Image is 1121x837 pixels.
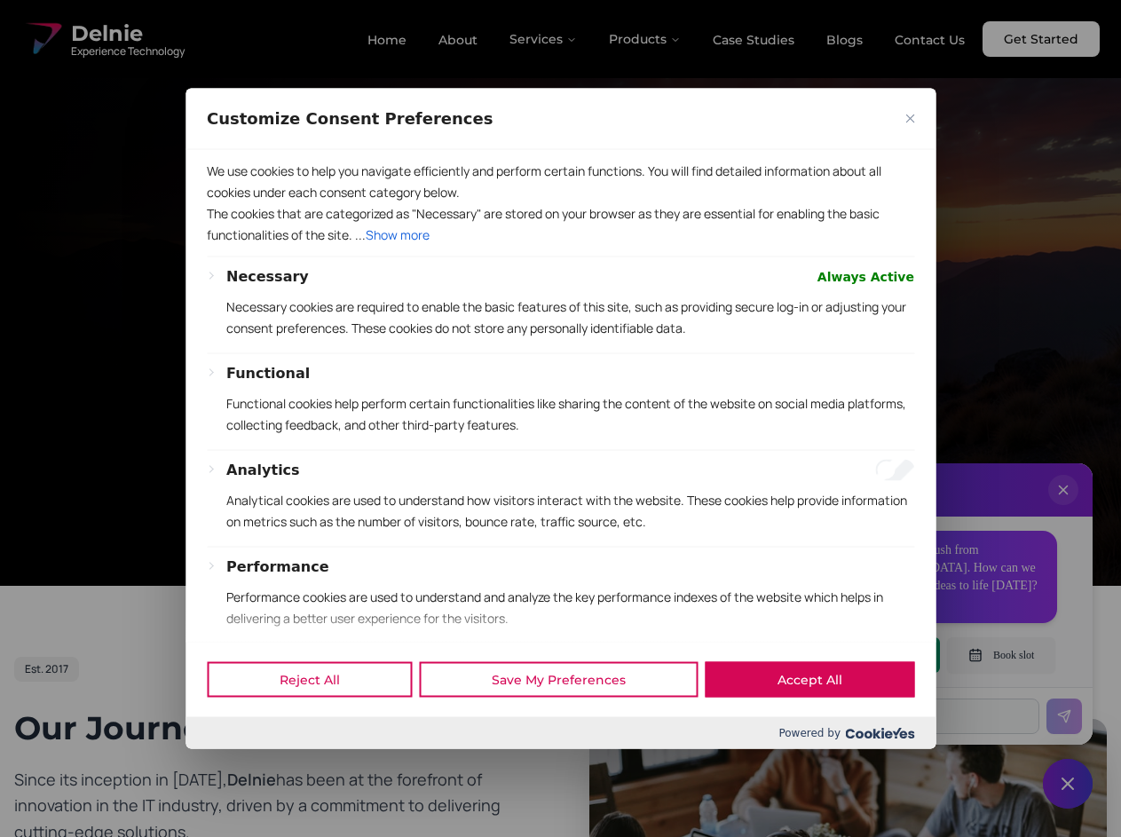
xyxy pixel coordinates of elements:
[186,717,935,749] div: Powered by
[226,392,914,435] p: Functional cookies help perform certain functionalities like sharing the content of the website o...
[875,459,914,480] input: Enable Analytics
[207,202,914,245] p: The cookies that are categorized as "Necessary" are stored on your browser as they are essential ...
[226,586,914,628] p: Performance cookies are used to understand and analyze the key performance indexes of the website...
[226,489,914,532] p: Analytical cookies are used to understand how visitors interact with the website. These cookies h...
[226,362,310,383] button: Functional
[207,662,412,698] button: Reject All
[905,114,914,122] img: Close
[419,662,698,698] button: Save My Preferences
[207,107,493,129] span: Customize Consent Preferences
[817,265,914,287] span: Always Active
[226,296,914,338] p: Necessary cookies are required to enable the basic features of this site, such as providing secur...
[226,265,309,287] button: Necessary
[226,556,329,577] button: Performance
[845,727,914,738] img: Cookieyes logo
[366,224,430,245] button: Show more
[705,662,914,698] button: Accept All
[226,459,300,480] button: Analytics
[207,160,914,202] p: We use cookies to help you navigate efficiently and perform certain functions. You will find deta...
